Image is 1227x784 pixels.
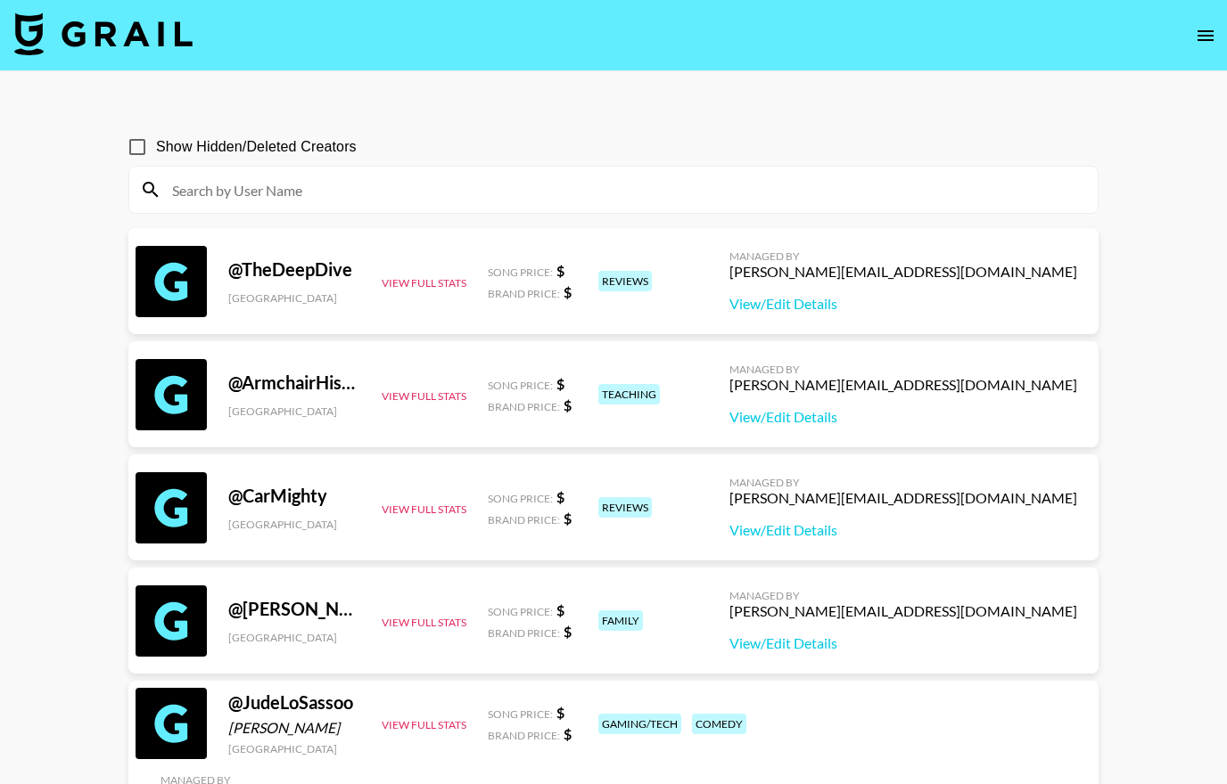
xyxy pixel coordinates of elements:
[729,476,1077,489] div: Managed By
[692,714,746,734] div: comedy
[729,363,1077,376] div: Managed By
[556,488,564,505] strong: $
[729,521,1077,539] a: View/Edit Details
[729,602,1077,620] div: [PERSON_NAME][EMAIL_ADDRESS][DOMAIN_NAME]
[228,404,360,418] div: [GEOGRAPHIC_DATA]
[228,631,360,644] div: [GEOGRAPHIC_DATA]
[729,249,1077,263] div: Managed By
[598,271,652,291] div: reviews
[729,408,1077,426] a: View/Edit Details
[488,265,553,279] span: Song Price:
[729,263,1077,281] div: [PERSON_NAME][EMAIL_ADDRESS][DOMAIN_NAME]
[382,616,466,629] button: View Full Stats
[729,634,1077,652] a: View/Edit Details
[161,176,1087,204] input: Search by User Name
[598,714,681,734] div: gaming/tech
[556,262,564,279] strong: $
[228,518,360,531] div: [GEOGRAPHIC_DATA]
[382,389,466,403] button: View Full Stats
[564,510,572,527] strong: $
[556,704,564,721] strong: $
[729,295,1077,313] a: View/Edit Details
[598,610,643,631] div: family
[564,725,572,742] strong: $
[382,276,466,290] button: View Full Stats
[488,707,553,721] span: Song Price:
[156,136,357,158] span: Show Hidden/Deleted Creators
[488,605,553,618] span: Song Price:
[729,589,1077,602] div: Managed By
[488,513,560,527] span: Brand Price:
[729,376,1077,394] div: [PERSON_NAME][EMAIL_ADDRESS][DOMAIN_NAME]
[598,497,652,518] div: reviews
[228,691,360,714] div: @ JudeLoSassoo
[598,384,660,404] div: teaching
[488,729,560,742] span: Brand Price:
[228,372,360,394] div: @ ArmchairHistorian
[228,291,360,305] div: [GEOGRAPHIC_DATA]
[488,287,560,300] span: Brand Price:
[228,598,360,620] div: @ [PERSON_NAME]
[564,283,572,300] strong: $
[556,375,564,392] strong: $
[564,396,572,413] strong: $
[382,502,466,516] button: View Full Stats
[1188,18,1223,53] button: open drawer
[729,489,1077,507] div: [PERSON_NAME][EMAIL_ADDRESS][DOMAIN_NAME]
[14,12,193,55] img: Grail Talent
[228,719,360,737] div: [PERSON_NAME]
[564,623,572,640] strong: $
[488,400,560,413] span: Brand Price:
[228,258,360,281] div: @ TheDeepDive
[382,718,466,731] button: View Full Stats
[556,601,564,618] strong: $
[228,742,360,755] div: [GEOGRAPHIC_DATA]
[488,379,553,392] span: Song Price:
[488,626,560,640] span: Brand Price:
[228,485,360,507] div: @ CarMighty
[488,492,553,505] span: Song Price:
